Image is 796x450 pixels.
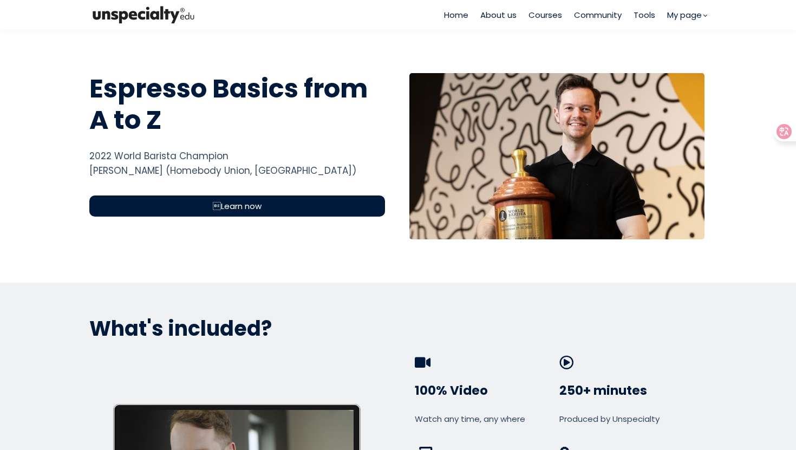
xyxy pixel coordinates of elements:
[667,9,707,21] a: My page
[559,413,700,425] div: Produced by Unspecialty
[634,9,655,21] a: Tools
[89,149,385,178] div: 2022 World Barista Champion [PERSON_NAME] (Homebody Union, [GEOGRAPHIC_DATA])
[415,413,555,425] div: Watch any time, any where
[529,9,562,21] a: Courses
[89,73,385,135] h1: Espresso Basics from A to Z
[89,315,707,342] p: What's included?
[444,9,468,21] a: Home
[213,200,262,212] span: Learn now
[559,383,700,399] h3: 250+ minutes
[574,9,622,21] a: Community
[415,383,555,399] h3: 100% Video
[667,9,702,21] span: My page
[480,9,517,21] a: About us
[89,4,198,26] img: bc390a18feecddb333977e298b3a00a1.png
